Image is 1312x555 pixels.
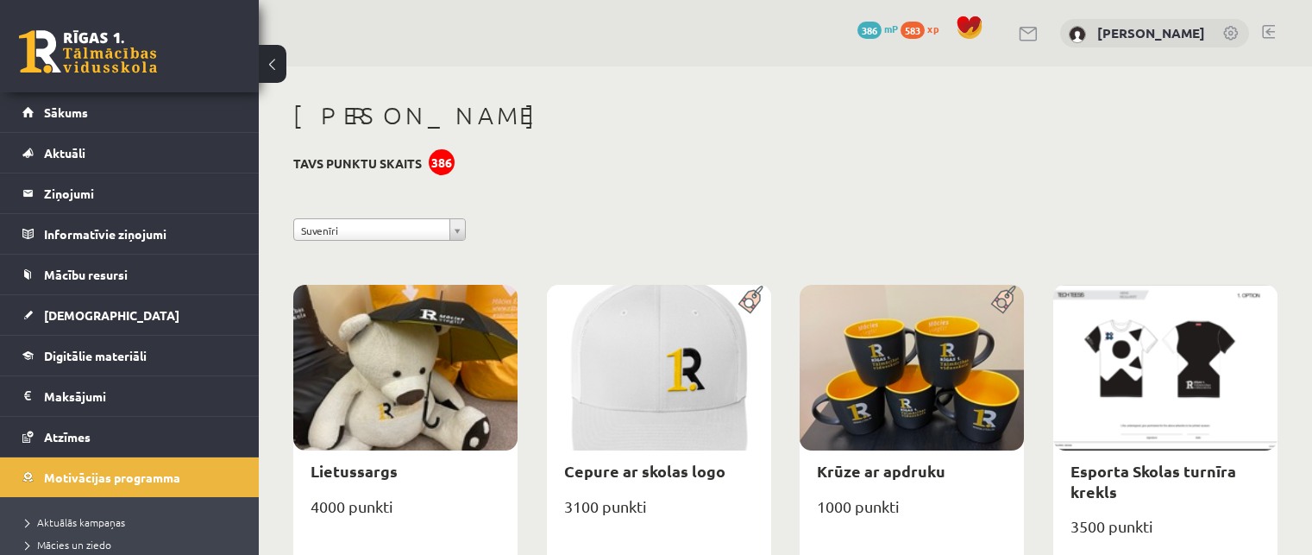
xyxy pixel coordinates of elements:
[44,470,180,485] span: Motivācijas programma
[19,30,157,73] a: Rīgas 1. Tālmācības vidusskola
[429,149,455,175] div: 386
[26,538,111,552] span: Mācies un ziedo
[857,22,898,35] a: 386 mP
[44,429,91,445] span: Atzīmes
[44,307,179,323] span: [DEMOGRAPHIC_DATA]
[22,336,237,375] a: Digitālie materiāli
[22,92,237,132] a: Sākums
[22,133,237,173] a: Aktuāli
[44,376,237,416] legend: Maksājumi
[901,22,925,39] span: 583
[44,173,237,213] legend: Ziņojumi
[311,461,398,481] a: Lietussargs
[884,22,898,35] span: mP
[26,514,242,530] a: Aktuālās kampaņas
[800,492,1024,535] div: 1000 punkti
[857,22,882,39] span: 386
[985,285,1024,314] img: Populāra prece
[564,461,725,481] a: Cepure ar skolas logo
[22,417,237,457] a: Atzīmes
[817,461,945,481] a: Krūze ar apdruku
[927,22,938,35] span: xp
[901,22,947,35] a: 583 xp
[44,104,88,120] span: Sākums
[22,173,237,213] a: Ziņojumi
[44,348,147,363] span: Digitālie materiāli
[22,295,237,335] a: [DEMOGRAPHIC_DATA]
[44,145,85,161] span: Aktuāli
[26,515,125,529] span: Aktuālās kampaņas
[293,218,466,241] a: Suvenīri
[293,156,422,171] h3: Tavs punktu skaits
[293,492,518,535] div: 4000 punkti
[22,376,237,416] a: Maksājumi
[1053,512,1277,555] div: 3500 punkti
[26,537,242,552] a: Mācies un ziedo
[1070,461,1236,501] a: Esporta Skolas turnīra krekls
[22,255,237,294] a: Mācību resursi
[301,219,443,242] span: Suvenīri
[732,285,771,314] img: Populāra prece
[22,214,237,254] a: Informatīvie ziņojumi
[44,214,237,254] legend: Informatīvie ziņojumi
[1069,26,1086,43] img: Aleksandrija Līduma
[22,457,237,497] a: Motivācijas programma
[44,267,128,282] span: Mācību resursi
[547,492,771,535] div: 3100 punkti
[293,101,1277,130] h1: [PERSON_NAME]
[1097,24,1205,41] a: [PERSON_NAME]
